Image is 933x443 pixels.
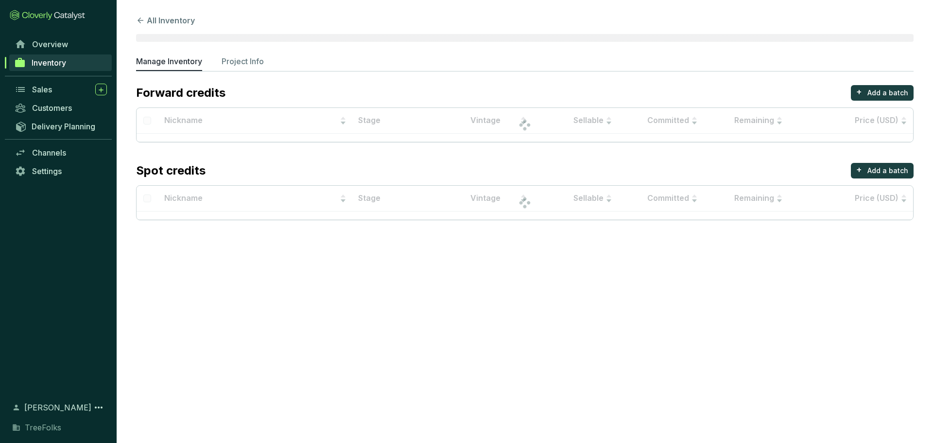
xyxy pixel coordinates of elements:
[32,58,66,68] span: Inventory
[10,100,112,116] a: Customers
[10,36,112,53] a: Overview
[32,148,66,158] span: Channels
[10,81,112,98] a: Sales
[867,166,908,176] p: Add a batch
[10,163,112,179] a: Settings
[32,85,52,94] span: Sales
[32,103,72,113] span: Customers
[851,163,914,178] button: +Add a batch
[25,422,61,433] span: TreeFolks
[856,85,862,99] p: +
[24,402,91,413] span: [PERSON_NAME]
[136,163,206,178] p: Spot credits
[9,54,112,71] a: Inventory
[32,122,95,131] span: Delivery Planning
[856,163,862,177] p: +
[867,88,908,98] p: Add a batch
[136,15,195,26] button: All Inventory
[222,55,264,67] p: Project Info
[10,118,112,134] a: Delivery Planning
[136,85,225,101] p: Forward credits
[851,85,914,101] button: +Add a batch
[32,39,68,49] span: Overview
[10,144,112,161] a: Channels
[32,166,62,176] span: Settings
[136,55,202,67] p: Manage Inventory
